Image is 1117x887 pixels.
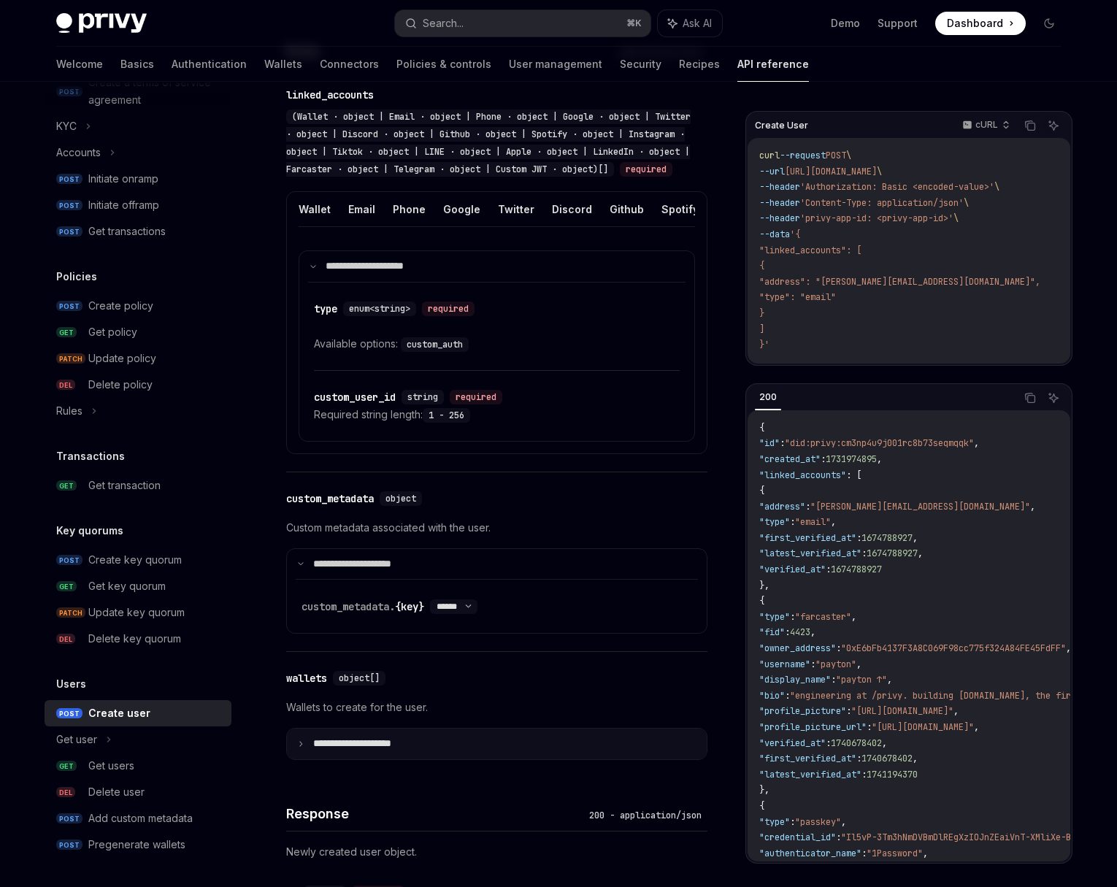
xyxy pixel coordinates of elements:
span: : [805,501,810,512]
span: "type": "email" [759,291,836,303]
span: { [759,422,764,434]
div: linked_accounts [286,88,374,102]
span: "1Password" [867,848,923,859]
a: POSTInitiate onramp [45,166,231,192]
a: GETGet key quorum [45,573,231,599]
span: : [780,437,785,449]
span: : [821,453,826,465]
a: PATCHUpdate key quorum [45,599,231,626]
span: "display_name" [759,674,831,686]
a: POSTPregenerate wallets [45,832,231,858]
span: , [974,437,979,449]
span: : [836,642,841,654]
span: "fid" [759,626,785,638]
div: Update policy [88,350,156,367]
span: "id" [759,437,780,449]
a: Authentication [172,47,247,82]
a: Dashboard [935,12,1026,35]
p: cURL [975,119,998,131]
span: , [923,848,928,859]
a: Basics [120,47,154,82]
a: Welcome [56,47,103,82]
div: Rules [56,402,82,420]
div: Available options: [314,335,680,353]
span: POST [56,200,82,211]
span: "first_verified_at" [759,532,856,544]
span: \ [877,166,882,177]
h5: Transactions [56,448,125,465]
span: : [846,705,851,717]
span: \ [994,181,999,193]
span: POST [56,813,82,824]
span: 1741194370 [867,769,918,780]
button: Google [443,192,480,226]
button: Email [348,192,375,226]
span: "address" [759,501,805,512]
span: "passkey" [795,816,841,828]
span: 1674788927 [867,548,918,559]
h5: Policies [56,268,97,285]
span: "profile_picture" [759,705,846,717]
span: : [790,816,795,828]
div: KYC [56,118,77,135]
h4: Response [286,804,583,823]
span: : [856,532,861,544]
div: Delete key quorum [88,630,181,648]
span: ] [759,323,764,335]
span: --url [759,166,785,177]
div: Accounts [56,144,101,161]
code: 1 - 256 [423,408,470,423]
span: "authenticator_name" [759,848,861,859]
div: Get key quorum [88,577,166,595]
span: (Wallet · object | Email · object | Phone · object | Google · object | Twitter · object | Discord... [286,111,691,175]
span: 1731974895 [826,453,877,465]
span: object [385,493,416,504]
a: GETGet policy [45,319,231,345]
span: , [1030,501,1035,512]
a: PATCHUpdate policy [45,345,231,372]
a: POSTAdd custom metadata [45,805,231,832]
span: 'Content-Type: application/json' [800,197,964,209]
span: GET [56,581,77,592]
span: "did:privy:cm3np4u9j001rc8b73seqmqqk" [785,437,974,449]
button: Twitter [498,192,534,226]
span: }, [759,784,769,796]
a: GETGet users [45,753,231,779]
span: --request [780,150,826,161]
span: POST [826,150,846,161]
span: { [759,260,764,272]
a: Connectors [320,47,379,82]
span: enum<string> [349,303,410,315]
button: Search...⌘K [395,10,650,37]
button: Discord [552,192,592,226]
div: Update key quorum [88,604,185,621]
span: --data [759,229,790,240]
span: 1674788927 [861,532,913,544]
button: Github [610,192,644,226]
button: Toggle dark mode [1037,12,1061,35]
button: Ask AI [658,10,722,37]
span: : [785,690,790,702]
div: 200 [755,388,781,406]
div: Pregenerate wallets [88,836,185,853]
div: Search... [423,15,464,32]
div: wallets [286,671,327,686]
span: Dashboard [947,16,1003,31]
a: API reference [737,47,809,82]
div: required [422,302,475,316]
span: string [407,391,438,403]
div: Delete user [88,783,145,801]
div: required [620,162,672,177]
button: Copy the contents from the code block [1021,388,1040,407]
span: , [856,658,861,670]
span: "type" [759,611,790,623]
code: custom_auth [401,337,469,352]
a: Policies & controls [396,47,491,82]
span: , [913,532,918,544]
span: custom_metadata. [302,600,395,613]
span: "[URL][DOMAIN_NAME]" [851,705,953,717]
span: "profile_picture_url" [759,721,867,733]
span: { [759,485,764,496]
span: , [1066,642,1071,654]
span: "first_verified_at" [759,753,856,764]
